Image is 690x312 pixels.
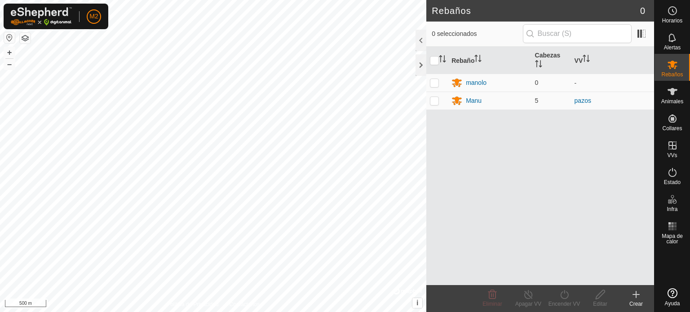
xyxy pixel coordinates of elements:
font: - [575,79,577,87]
button: i [412,298,422,308]
font: Mapa de calor [662,233,683,245]
a: pazos [575,97,591,104]
button: Capas del Mapa [20,33,31,44]
p-sorticon: Activar para ordenar [439,57,446,64]
button: – [4,59,15,70]
button: + [4,47,15,58]
font: Animales [661,98,683,105]
font: Manu [466,97,482,104]
font: Rebaño [451,57,474,64]
button: Restablecer mapa [4,32,15,43]
font: Estado [664,179,681,185]
font: Rebaños [661,71,683,78]
font: Rebaños [432,6,471,16]
font: VV [575,57,583,64]
font: Editar [593,301,607,307]
font: Encender VV [548,301,580,307]
font: Infra [667,206,677,212]
font: 0 seleccionados [432,30,477,37]
font: VVs [667,152,677,158]
a: Política de Privacidad [167,300,218,308]
font: – [7,59,12,69]
font: + [7,48,12,57]
font: manolo [466,79,487,86]
font: Política de Privacidad [167,301,218,308]
font: Eliminar [482,301,502,307]
font: 0 [640,6,645,16]
font: 5 [535,97,539,104]
input: Buscar (S) [523,24,632,43]
font: Contáctanos [230,301,260,308]
p-sorticon: Activar para ordenar [535,62,542,69]
font: M2 [89,13,98,20]
p-sorticon: Activar para ordenar [583,56,590,63]
font: i [416,299,418,307]
font: Crear [629,301,643,307]
p-sorticon: Activar para ordenar [474,56,482,63]
font: Alertas [664,44,681,51]
img: Logotipo de Gallagher [11,7,72,26]
font: Horarios [662,18,682,24]
font: Apagar VV [515,301,541,307]
font: Cabezas [535,52,561,59]
font: Collares [662,125,682,132]
font: 0 [535,79,539,86]
a: Contáctanos [230,300,260,308]
font: Ayuda [665,300,680,307]
a: Ayuda [655,285,690,310]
